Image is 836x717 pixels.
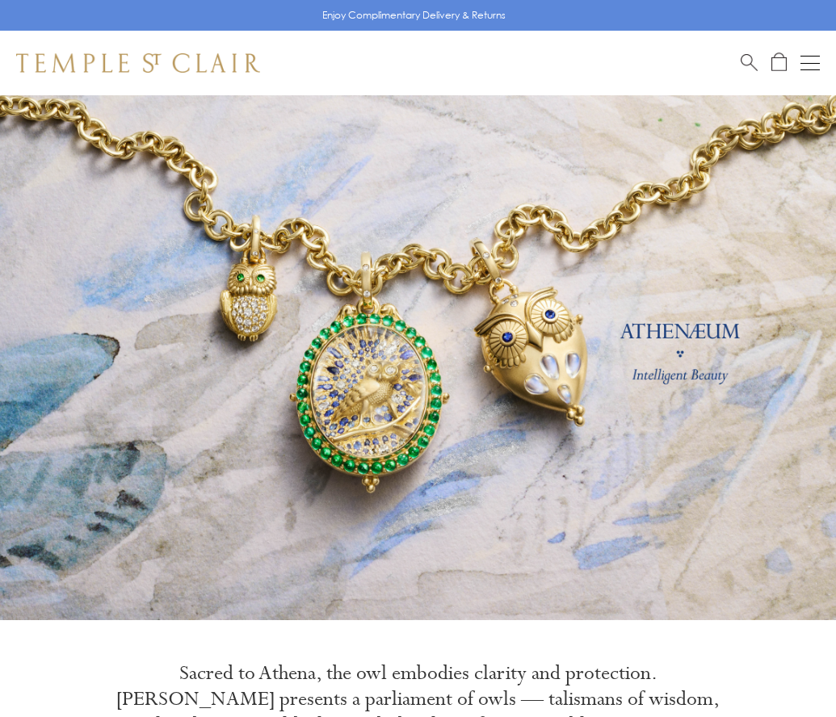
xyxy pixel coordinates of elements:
p: Enjoy Complimentary Delivery & Returns [322,7,506,23]
a: Open Shopping Bag [771,52,787,73]
img: Temple St. Clair [16,53,260,73]
button: Open navigation [800,53,820,73]
a: Search [741,52,758,73]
